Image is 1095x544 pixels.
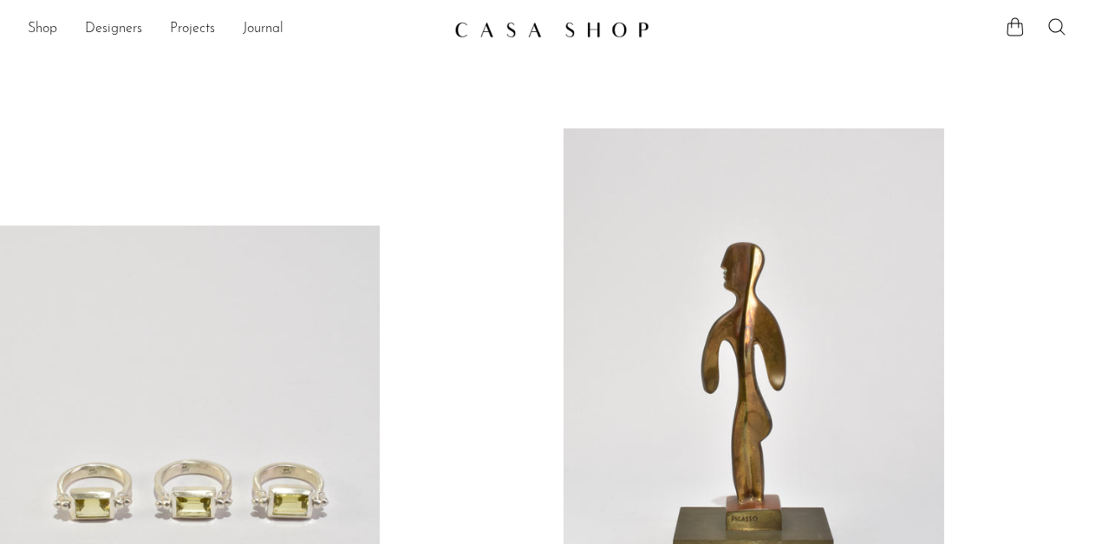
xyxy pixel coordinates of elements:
[243,18,284,41] a: Journal
[28,15,440,44] ul: NEW HEADER MENU
[28,15,440,44] nav: Desktop navigation
[28,18,57,41] a: Shop
[170,18,215,41] a: Projects
[85,18,142,41] a: Designers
